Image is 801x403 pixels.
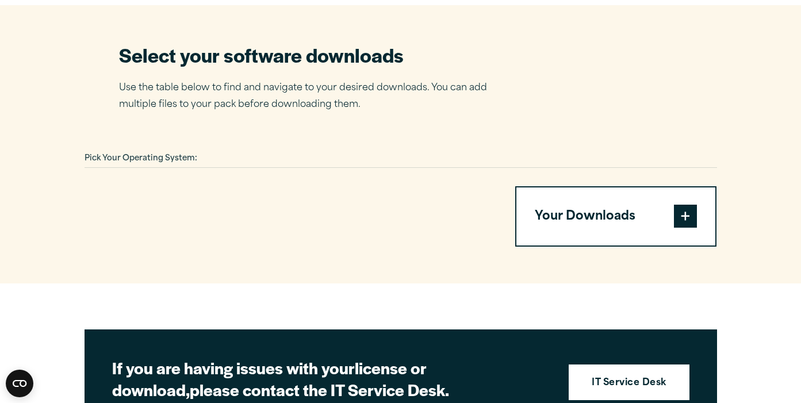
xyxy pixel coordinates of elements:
[112,357,515,400] h2: If you are having issues with your please contact the IT Service Desk.
[112,356,427,401] strong: license or download,
[85,155,197,162] span: Pick Your Operating System:
[516,187,716,246] button: Your Downloads
[119,80,504,113] p: Use the table below to find and navigate to your desired downloads. You can add multiple files to...
[592,376,666,391] strong: IT Service Desk
[6,370,33,397] button: Open CMP widget
[119,42,504,68] h2: Select your software downloads
[569,364,689,400] a: IT Service Desk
